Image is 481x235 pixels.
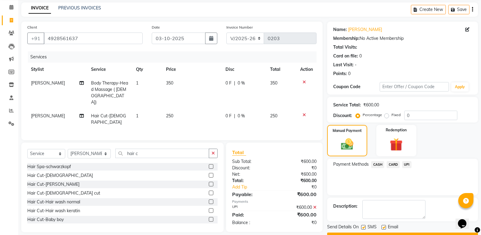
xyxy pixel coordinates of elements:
div: Last Visit: [333,62,354,68]
input: Search or Scan [115,149,209,158]
th: Action [296,63,317,76]
div: ₹600.00 [274,158,321,165]
div: Total: [228,178,274,184]
span: | [234,80,235,86]
div: ₹600.00 [274,211,321,218]
div: ₹600.00 [274,204,321,211]
div: UPI [228,204,274,211]
div: Hair Cut-Baby boy [27,216,64,223]
span: Email [388,224,398,231]
div: 0 [359,53,362,59]
th: Stylist [27,63,87,76]
span: 1 [136,113,138,119]
div: - [355,62,357,68]
div: Services [28,51,321,63]
label: Date [152,25,160,30]
img: _gift.svg [386,137,407,153]
span: 350 [166,80,173,86]
span: Total [232,149,246,156]
label: Redemption [386,127,407,133]
span: 0 F [225,80,232,86]
div: Hair Cut-Hair wash keratin [27,208,80,214]
span: Payment Methods [333,161,369,168]
button: +91 [27,33,44,44]
div: ₹600.00 [274,191,321,198]
div: Hair Spa-schwarzkopf [27,164,71,170]
div: Sub Total: [228,158,274,165]
div: Hair Cut-Hair wash normal [27,199,80,205]
th: Total [266,63,296,76]
div: Total Visits: [333,44,357,50]
th: Qty [132,63,162,76]
img: _cash.svg [337,137,357,151]
div: ₹0 [274,219,321,226]
div: Card on file: [333,53,358,59]
span: 0 % [238,113,245,119]
a: INVOICE [29,3,51,14]
a: Add Tip [228,184,282,190]
div: Discount: [228,165,274,171]
span: Hair Cut-[DEMOGRAPHIC_DATA] [91,113,126,125]
div: Paid: [228,211,274,218]
th: Service [87,63,132,76]
div: ₹600.00 [363,102,379,108]
div: Net: [228,171,274,178]
label: Manual Payment [333,128,362,133]
span: SMS [368,224,377,231]
div: ₹600.00 [274,171,321,178]
div: Payments [232,199,317,204]
span: Send Details On [327,224,359,231]
div: Description: [333,203,357,209]
span: 0 F [225,113,232,119]
span: CARD [387,161,400,168]
div: ₹600.00 [274,178,321,184]
span: 250 [166,113,173,119]
button: Save [448,5,469,14]
div: Coupon Code [333,84,379,90]
div: Hair Cut-[DEMOGRAPHIC_DATA] cut [27,190,100,196]
div: Service Total: [333,102,361,108]
label: Invoice Number [226,25,253,30]
button: Create New [411,5,446,14]
div: Name: [333,26,347,33]
th: Disc [222,63,267,76]
span: 250 [270,113,277,119]
div: Hair Cut-[DEMOGRAPHIC_DATA] [27,172,93,179]
span: Body Therapy-Head Massage ( [DEMOGRAPHIC_DATA]) [91,80,128,105]
a: [PERSON_NAME] [348,26,382,33]
div: Discount: [333,112,352,119]
div: No Active Membership [333,35,472,42]
div: Hair Cut-[PERSON_NAME] [27,181,80,188]
th: Price [162,63,222,76]
span: UPI [402,161,412,168]
span: [PERSON_NAME] [31,113,65,119]
div: Membership: [333,35,360,42]
button: Apply [451,82,469,92]
div: ₹0 [274,165,321,171]
div: Balance : [228,219,274,226]
span: 0 % [238,80,245,86]
iframe: chat widget [456,211,475,229]
input: Enter Offer / Coupon Code [380,82,449,92]
span: 1 [136,80,138,86]
label: Percentage [363,112,382,118]
div: ₹0 [282,184,321,190]
input: Search by Name/Mobile/Email/Code [44,33,143,44]
a: PREVIOUS INVOICES [58,5,101,11]
span: [PERSON_NAME] [31,80,65,86]
div: Payable: [228,191,274,198]
span: | [234,113,235,119]
div: Points: [333,71,347,77]
span: 350 [270,80,277,86]
label: Fixed [391,112,401,118]
div: 0 [348,71,351,77]
label: Client [27,25,37,30]
span: CASH [371,161,384,168]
